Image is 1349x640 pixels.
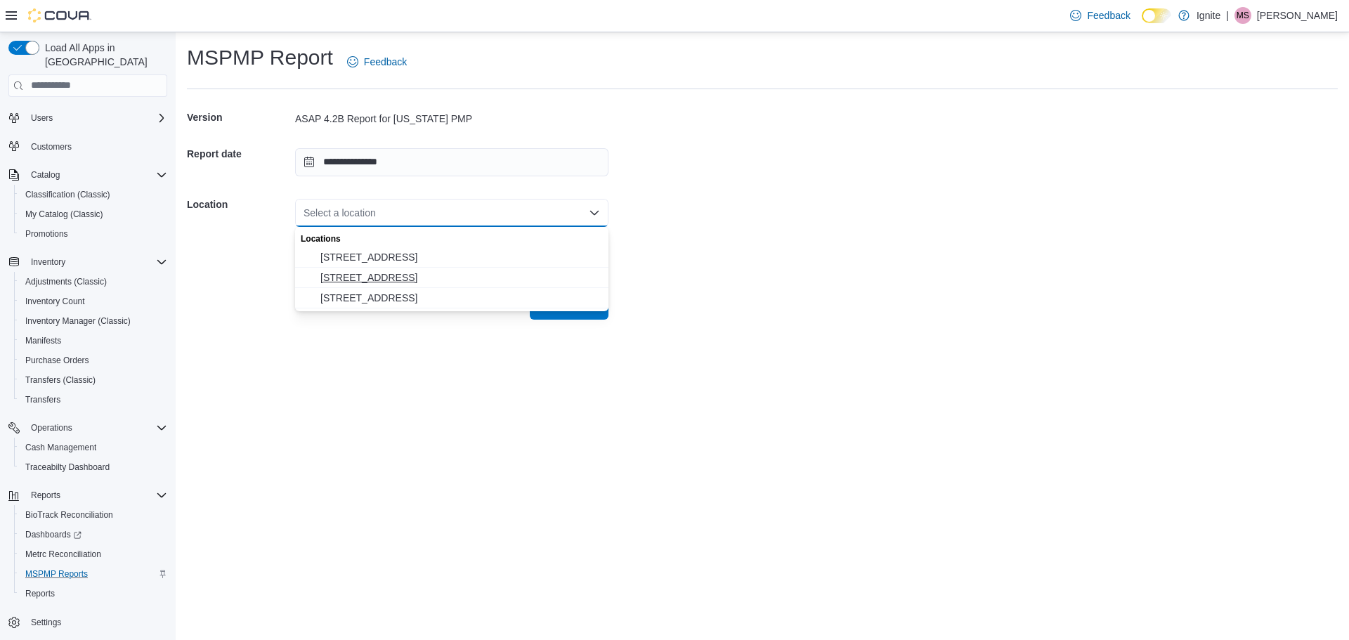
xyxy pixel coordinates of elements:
a: Transfers (Classic) [20,372,101,388]
span: My Catalog (Classic) [25,209,103,220]
span: Inventory Manager (Classic) [25,315,131,327]
button: Inventory Manager (Classic) [14,311,173,331]
button: Transfers (Classic) [14,370,173,390]
span: Inventory [31,256,65,268]
span: Adjustments (Classic) [25,276,107,287]
span: BioTrack Reconciliation [20,507,167,523]
span: Dark Mode [1142,23,1142,24]
button: Inventory Count [14,292,173,311]
p: Ignite [1197,7,1220,24]
span: MSPMP Reports [20,566,167,582]
button: Metrc Reconciliation [14,544,173,564]
button: Customers [3,136,173,157]
button: Inventory [25,254,71,270]
span: Operations [25,419,167,436]
span: Settings [31,617,61,628]
a: Feedback [1064,1,1135,30]
button: Operations [3,418,173,438]
div: Locations [295,227,608,247]
a: Promotions [20,226,74,242]
h1: MSPMP Report [187,44,333,72]
a: Classification (Classic) [20,186,116,203]
a: Manifests [20,332,67,349]
a: Purchase Orders [20,352,95,369]
a: Cash Management [20,439,102,456]
h5: Location [187,190,292,218]
span: MSPMP Reports [25,568,88,580]
h5: Version [187,103,292,131]
span: [STREET_ADDRESS] [320,291,600,305]
a: Dashboards [14,525,173,544]
span: Reports [31,490,60,501]
a: Adjustments (Classic) [20,273,112,290]
button: Reports [14,584,173,603]
span: Settings [25,613,167,631]
span: Transfers (Classic) [20,372,167,388]
button: BioTrack Reconciliation [14,505,173,525]
button: Transfers [14,390,173,410]
span: Traceabilty Dashboard [20,459,167,476]
button: Settings [3,612,173,632]
button: Users [25,110,58,126]
button: Catalog [3,165,173,185]
button: Reports [25,487,66,504]
span: Manifests [20,332,167,349]
a: BioTrack Reconciliation [20,507,119,523]
span: Transfers (Classic) [25,374,96,386]
span: Cash Management [25,442,96,453]
img: Cova [28,8,91,22]
span: Users [25,110,167,126]
span: Transfers [25,394,60,405]
span: Operations [31,422,72,433]
span: Promotions [20,226,167,242]
span: Cash Management [20,439,167,456]
span: Traceabilty Dashboard [25,462,110,473]
span: Catalog [31,169,60,181]
span: Catalog [25,166,167,183]
span: Customers [31,141,72,152]
span: Reports [25,588,55,599]
span: [STREET_ADDRESS] [320,270,600,285]
div: ASAP 4.2B Report for [US_STATE] PMP [295,112,608,126]
input: Press the down key to open a popover containing a calendar. [295,148,608,176]
h5: Report date [187,140,292,168]
a: Inventory Count [20,293,91,310]
div: Maddison Smith [1234,7,1251,24]
a: Traceabilty Dashboard [20,459,115,476]
span: Feedback [1087,8,1130,22]
span: Manifests [25,335,61,346]
span: BioTrack Reconciliation [25,509,113,521]
span: Feedback [364,55,407,69]
p: | [1226,7,1229,24]
span: Users [31,112,53,124]
input: Dark Mode [1142,8,1171,23]
a: Inventory Manager (Classic) [20,313,136,329]
span: Inventory Count [20,293,167,310]
span: Transfers [20,391,167,408]
span: Adjustments (Classic) [20,273,167,290]
span: Reports [25,487,167,504]
button: Users [3,108,173,128]
button: Manifests [14,331,173,351]
button: Promotions [14,224,173,244]
span: Purchase Orders [20,352,167,369]
a: Transfers [20,391,66,408]
span: Inventory Manager (Classic) [20,313,167,329]
div: Choose from the following options [295,227,608,308]
span: Classification (Classic) [25,189,110,200]
p: [PERSON_NAME] [1257,7,1338,24]
button: Traceabilty Dashboard [14,457,173,477]
a: Feedback [341,48,412,76]
a: Reports [20,585,60,602]
span: Promotions [25,228,68,240]
button: 3978 N Gloster Street [295,288,608,308]
span: My Catalog (Classic) [20,206,167,223]
a: Customers [25,138,77,155]
button: Cash Management [14,438,173,457]
button: Purchase Orders [14,351,173,370]
a: Settings [25,614,67,631]
input: Accessible screen reader label [304,204,305,221]
span: Load All Apps in [GEOGRAPHIC_DATA] [39,41,167,69]
a: Dashboards [20,526,87,543]
span: Metrc Reconciliation [20,546,167,563]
